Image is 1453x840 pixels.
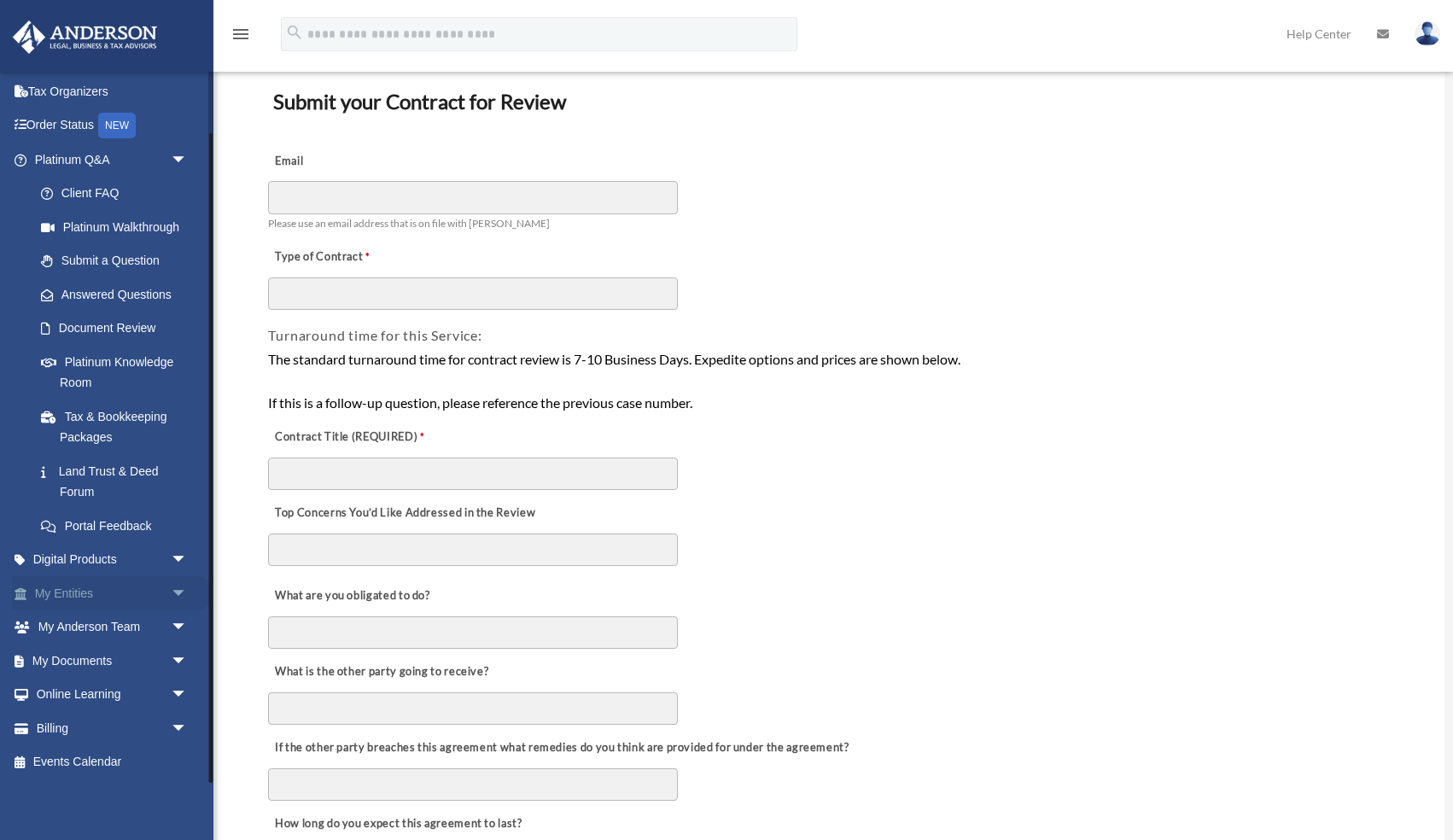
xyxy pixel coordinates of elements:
label: What are you obligated to do? [268,585,439,609]
span: arrow_drop_down [171,678,205,713]
a: My Documentsarrow_drop_down [12,644,213,678]
a: Tax & Bookkeeping Packages [24,400,213,454]
a: Tax Organizers [12,74,213,108]
span: arrow_drop_down [171,576,205,611]
a: Online Learningarrow_drop_down [12,678,213,712]
a: Platinum Walkthrough [24,210,213,244]
a: Platinum Q&Aarrow_drop_down [12,143,213,177]
label: Email [268,149,439,173]
label: Type of Contract [268,245,439,269]
a: Billingarrow_drop_down [12,711,213,745]
a: Land Trust & Deed Forum [24,454,213,509]
a: Document Review [24,312,205,346]
span: arrow_drop_down [171,143,205,178]
span: arrow_drop_down [171,644,205,679]
a: menu [230,30,251,44]
a: My Entitiesarrow_drop_down [12,576,213,610]
label: Contract Title (REQUIRED) [268,426,439,450]
div: NEW [98,113,136,138]
label: How long do you expect this agreement to last? [268,813,526,837]
img: Anderson Advisors Platinum Portal [8,20,162,54]
i: search [285,23,304,42]
a: Client FAQ [24,177,213,211]
a: Events Calendar [12,745,213,779]
img: User Pic [1415,21,1440,46]
label: If the other party breaches this agreement what remedies do you think are provided for under the ... [268,737,853,761]
a: Submit a Question [24,244,213,278]
h3: Submit your Contract for Review [266,84,1395,120]
span: Turnaround time for this Service: [268,327,481,343]
span: arrow_drop_down [171,610,205,645]
span: arrow_drop_down [171,543,205,578]
span: arrow_drop_down [171,711,205,746]
label: Top Concerns You’d Like Addressed in the Review [268,502,540,526]
div: The standard turnaround time for contract review is 7-10 Business Days. Expedite options and pric... [268,348,1393,414]
a: Portal Feedback [24,509,213,543]
label: What is the other party going to receive? [268,661,493,685]
a: My Anderson Teamarrow_drop_down [12,610,213,645]
a: Order StatusNEW [12,108,213,143]
a: Digital Productsarrow_drop_down [12,543,213,577]
i: menu [230,24,251,44]
a: Answered Questions [24,277,213,312]
a: Platinum Knowledge Room [24,345,213,400]
span: Please use an email address that is on file with [PERSON_NAME] [268,217,550,230]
